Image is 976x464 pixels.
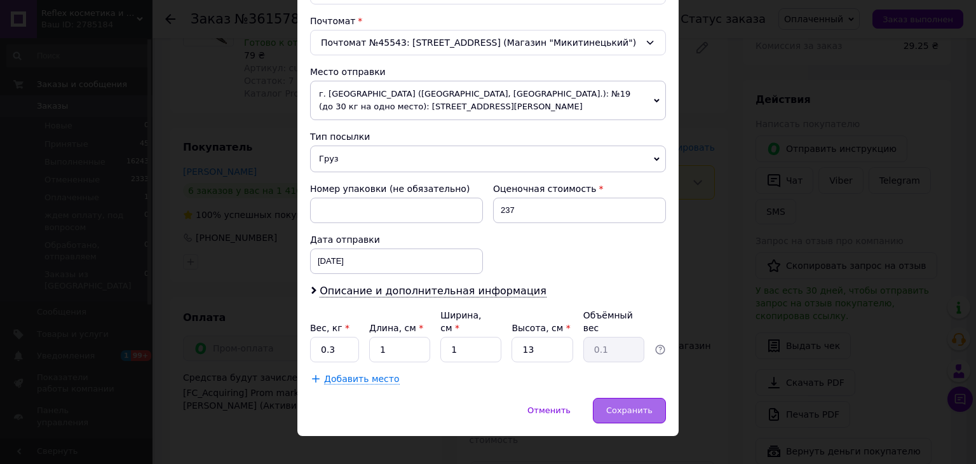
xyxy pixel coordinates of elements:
[310,81,666,120] span: г. [GEOGRAPHIC_DATA] ([GEOGRAPHIC_DATA], [GEOGRAPHIC_DATA].): №19 (до 30 кг на одно место): [STRE...
[324,374,400,385] span: Добавить место
[310,15,666,27] div: Почтомат
[369,323,423,333] label: Длина, см
[310,30,666,55] div: Почтомат №45543: [STREET_ADDRESS] (Магазин "Микитинецький")
[583,309,644,334] div: Объёмный вес
[310,182,483,195] div: Номер упаковки (не обязательно)
[320,285,546,297] span: Описание и дополнительная информация
[310,146,666,172] span: Груз
[310,323,349,333] label: Вес, кг
[493,182,666,195] div: Оценочная стоимость
[606,406,653,415] span: Сохранить
[310,67,386,77] span: Место отправки
[527,406,571,415] span: Отменить
[310,233,483,246] div: Дата отправки
[310,132,370,142] span: Тип посылки
[440,310,481,333] label: Ширина, см
[512,323,570,333] label: Высота, см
